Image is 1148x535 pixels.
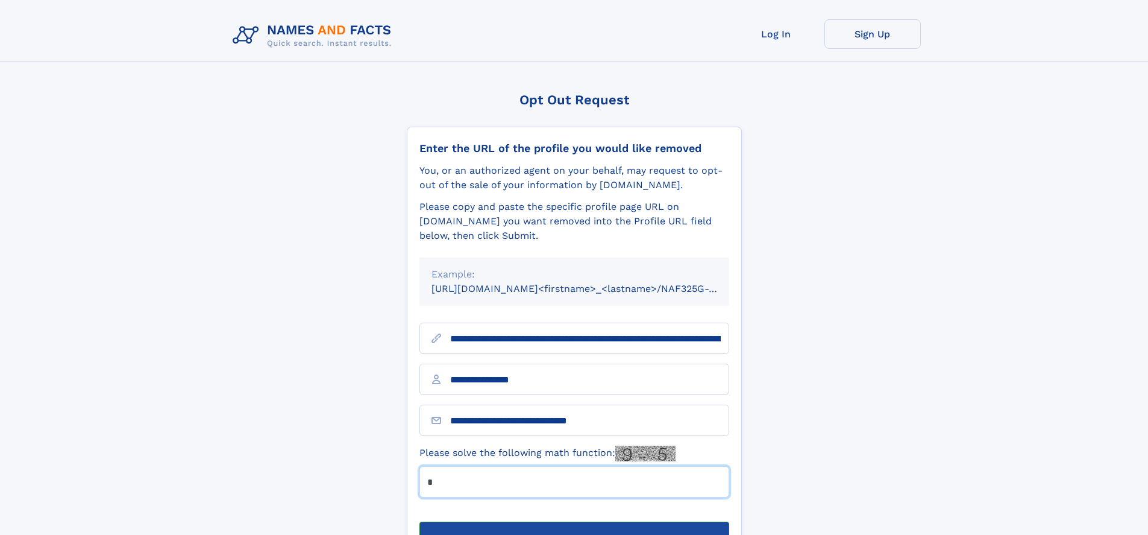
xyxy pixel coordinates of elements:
[419,163,729,192] div: You, or an authorized agent on your behalf, may request to opt-out of the sale of your informatio...
[431,267,717,282] div: Example:
[824,19,921,49] a: Sign Up
[419,200,729,243] div: Please copy and paste the specific profile page URL on [DOMAIN_NAME] you want removed into the Pr...
[419,446,676,461] label: Please solve the following math function:
[419,142,729,155] div: Enter the URL of the profile you would like removed
[407,92,742,107] div: Opt Out Request
[431,283,752,294] small: [URL][DOMAIN_NAME]<firstname>_<lastname>/NAF325G-xxxxxxxx
[728,19,824,49] a: Log In
[228,19,401,52] img: Logo Names and Facts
